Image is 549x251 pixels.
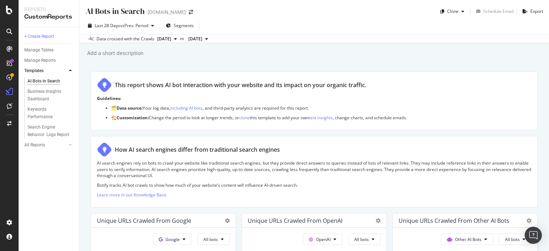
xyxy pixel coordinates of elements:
[354,236,369,242] span: All bots
[483,8,514,14] div: Schedule Email
[28,106,74,121] a: Keywords Performance
[348,234,381,245] button: All bots
[28,124,74,139] a: Search Engine Behavior: Logs Report
[163,20,197,31] button: Segments
[117,115,149,121] strong: Customization:
[188,36,202,42] span: 2025 Aug. 4th
[28,124,70,139] div: Search Engine Behavior: Logs Report
[28,77,60,85] div: AI Bots in Search
[505,236,520,242] span: All bots
[455,236,481,242] span: Other AI Bots
[28,88,69,103] div: Business Insights Dashboard
[303,234,342,245] button: OpenAI
[24,6,73,13] div: Reports
[24,57,56,64] div: Manage Reports
[86,50,144,57] div: Add a short description
[499,234,531,245] button: All bots
[170,105,203,111] a: including AI bots
[530,8,543,14] div: Export
[85,20,157,31] button: Last 28 DaysvsPrev. Period
[437,6,467,17] button: Clone
[447,8,459,14] div: Clone
[316,236,331,242] span: OpenAI
[248,217,342,224] div: Unique URLs Crawled from OpenAI
[117,105,143,111] strong: Data source:
[24,46,74,54] a: Manage Tables
[24,33,54,40] div: + Create Report
[525,227,542,244] div: Open Intercom Messenger
[24,67,67,75] a: Templates
[239,115,250,121] a: clone
[91,136,538,207] div: How AI search engines differ from traditional search enginesAI search engines rely on bots to cra...
[399,217,509,224] div: Unique URLs Crawled from Other AI Bots
[111,115,531,121] p: 🏗️ Change the period to look at longer trends, or this template to add your own , change charts, ...
[97,182,531,188] p: Botify tracks AI bot crawls to show how much of your website’s content will influence AI-driven s...
[174,22,194,29] span: Segments
[189,10,193,15] div: arrow-right-arrow-left
[111,105,531,111] p: 🗂️ Your log data, , and third-party analytics are required for this report.
[95,22,120,29] span: Last 28 Days
[24,13,73,21] div: CustomReports
[115,146,280,154] div: How AI search engines differ from traditional search engines
[520,6,543,17] button: Export
[157,36,171,42] span: 2025 Sep. 1st
[24,141,67,149] a: All Reports
[24,33,74,40] a: + Create Report
[180,35,186,42] span: vs
[115,81,366,89] div: This report shows AI bot interaction with your website and its impact on your organic traffic.
[120,22,148,29] span: vs Prev. Period
[203,236,218,242] span: All bots
[97,36,154,42] div: Data crossed with the Crawls
[91,71,538,130] div: This report shows AI bot interaction with your website and its impact on your organic traffic.Gui...
[165,236,180,242] span: Google
[28,88,74,103] a: Business Insights Dashboard
[309,115,333,121] a: text insights
[97,160,531,178] p: AI search engines rely on bots to crawl your website like traditional search engines, but they pr...
[97,217,191,224] div: Unique URLs Crawled from Google
[97,192,167,198] a: Learn more in our Knowledge Base
[24,46,54,54] div: Manage Tables
[85,6,145,17] div: AI Bots in Search
[153,234,192,245] button: Google
[473,6,514,17] button: Schedule Email
[97,95,121,101] strong: Guidelines:
[24,67,44,75] div: Templates
[441,234,493,245] button: Other AI Bots
[24,57,74,64] a: Manage Reports
[24,141,45,149] div: All Reports
[148,9,186,16] div: [DOMAIN_NAME]
[186,35,211,43] button: [DATE]
[28,77,74,85] a: AI Bots in Search
[197,234,230,245] button: All bots
[154,35,180,43] button: [DATE]
[28,106,68,121] div: Keywords Performance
